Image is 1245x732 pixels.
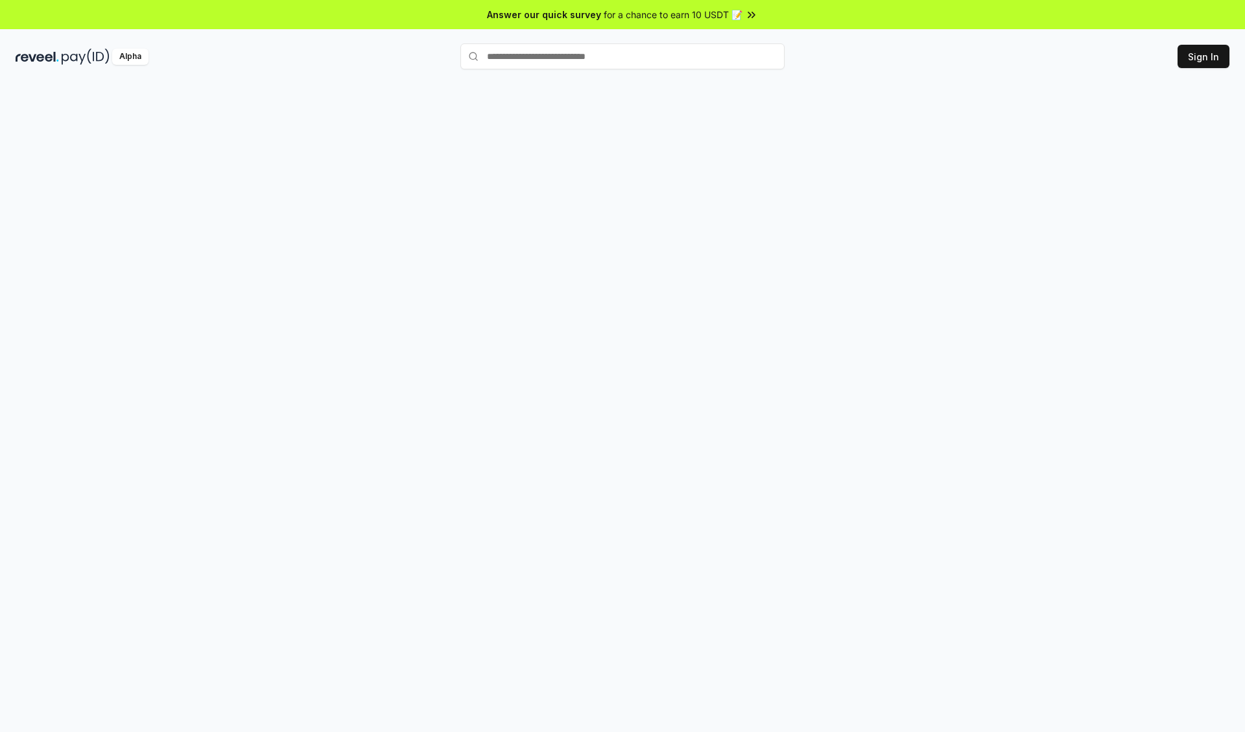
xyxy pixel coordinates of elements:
button: Sign In [1178,45,1229,68]
img: pay_id [62,49,110,65]
span: Answer our quick survey [487,8,601,21]
div: Alpha [112,49,148,65]
span: for a chance to earn 10 USDT 📝 [604,8,742,21]
img: reveel_dark [16,49,59,65]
